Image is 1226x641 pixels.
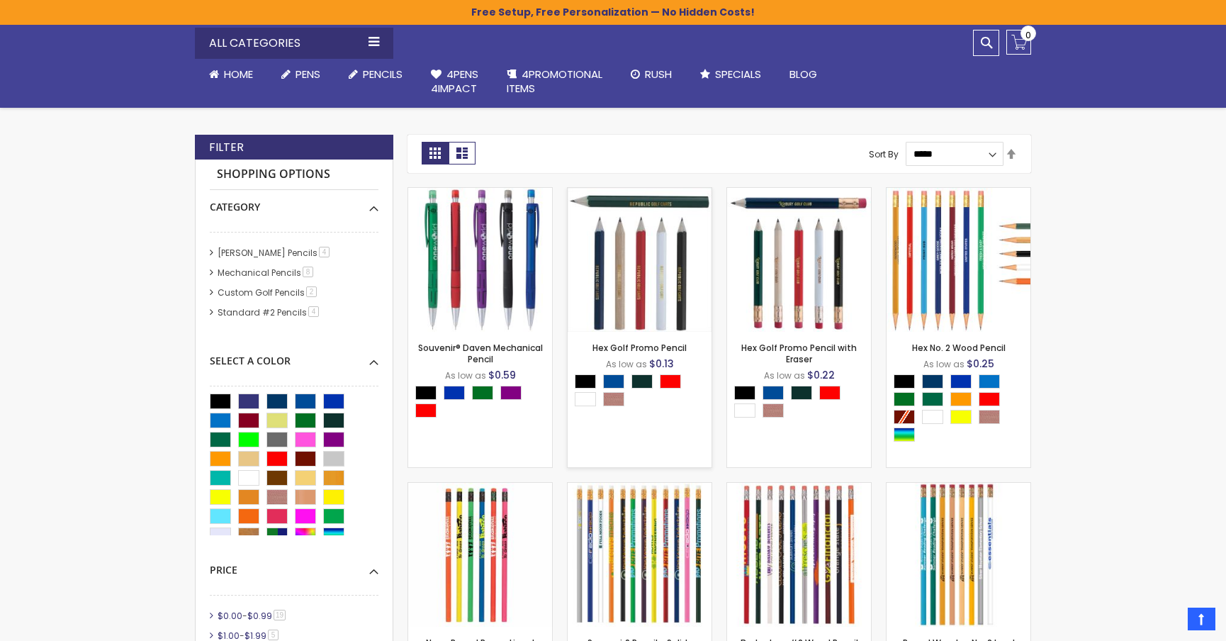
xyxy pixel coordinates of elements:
span: Home [224,67,253,82]
strong: Grid [422,142,449,165]
span: As low as [923,358,965,370]
span: 4Pens 4impact [431,67,478,96]
div: Black [575,374,596,389]
strong: Shopping Options [210,160,378,190]
span: Pencils [363,67,403,82]
span: $0.00 [218,610,242,622]
a: Blog [775,59,831,90]
a: [PERSON_NAME] Pencils4 [214,247,334,259]
div: Select A Color [894,374,1030,445]
span: As low as [764,369,805,381]
img: Hex No. 2 Wood Pencil [887,188,1030,332]
div: Black [415,386,437,400]
span: $0.25 [967,357,994,371]
span: $0.59 [488,368,516,382]
span: As low as [445,369,486,381]
span: 4 [319,247,330,257]
div: Price [210,553,378,577]
div: Green [472,386,493,400]
a: 4PROMOTIONALITEMS [493,59,617,105]
div: Red [979,392,1000,406]
span: 0 [1025,28,1031,42]
div: All Categories [195,28,393,59]
span: Rush [645,67,672,82]
div: Navy Blue [922,374,943,389]
div: Dark Blue [763,386,784,400]
a: Specials [686,59,775,90]
div: Blue Light [979,374,1000,389]
div: Select A Color [415,386,552,421]
div: Dark Green [922,392,943,406]
span: 8 [303,267,313,277]
div: Dark Blue [603,374,624,389]
div: Blue [444,386,465,400]
span: 5 [268,630,279,640]
img: Budgeteer #2 Wood Pencil [727,483,871,627]
div: Select A Color [210,344,378,368]
div: Purple [500,386,522,400]
div: Select A Color [575,374,712,410]
a: Custom Golf Pencils2 [214,286,322,299]
div: White [575,392,596,406]
div: Mallard [791,386,812,400]
a: 0 [1006,30,1031,55]
a: Budgeteer #2 Wood Pencil [727,482,871,494]
label: Sort By [869,147,899,160]
span: 4 [308,306,319,317]
a: Hex Golf Promo Pencil [568,187,712,199]
a: Souvenir® Daven Mechanical Pencil [408,187,552,199]
div: Black [734,386,755,400]
a: Round Wooden No. 2 Lead Promotional Pencil- Light Assortment [887,482,1030,494]
div: Natural [979,410,1000,424]
div: Assorted [894,428,915,442]
div: Black [894,374,915,389]
div: Red [819,386,840,400]
img: Hex Golf Promo Pencil [568,188,712,332]
a: Pens [267,59,334,90]
a: Hex Golf Promo Pencil with Eraser [727,187,871,199]
span: Pens [296,67,320,82]
div: White [734,403,755,418]
span: 4PROMOTIONAL ITEMS [507,67,602,96]
div: Red [660,374,681,389]
a: Hex No. 2 Wood Pencil [912,342,1006,354]
div: Natural [763,403,784,418]
a: $0.00-$0.9919 [214,610,291,622]
a: Souvenir® Pencil - Solids [568,482,712,494]
a: Pencils [334,59,417,90]
span: 2 [306,286,317,297]
a: Hex Golf Promo Pencil with Eraser [741,342,857,365]
a: Standard #2 Pencils4 [214,306,324,318]
span: Specials [715,67,761,82]
iframe: Google Customer Reviews [1109,603,1226,641]
div: Natural [603,392,624,406]
div: Category [210,190,378,214]
img: Round Wooden No. 2 Lead Promotional Pencil- Light Assortment [887,483,1030,627]
a: Hex Golf Promo Pencil [592,342,687,354]
a: Home [195,59,267,90]
span: $0.99 [247,610,272,622]
a: Neon Round Promotional Pencils [408,482,552,494]
img: Souvenir® Pencil - Solids [568,483,712,627]
img: Souvenir® Daven Mechanical Pencil [408,188,552,332]
span: Blog [789,67,817,82]
span: $0.22 [807,368,835,382]
strong: Filter [209,140,244,155]
span: 19 [274,610,286,620]
img: Neon Round Promotional Pencils [408,483,552,627]
div: Blue [950,374,972,389]
span: As low as [606,358,647,370]
a: 4Pens4impact [417,59,493,105]
div: Mallard [631,374,653,389]
div: Red [415,403,437,418]
a: Rush [617,59,686,90]
span: $0.13 [649,357,674,371]
a: Souvenir® Daven Mechanical Pencil [418,342,543,365]
div: Select A Color [734,386,871,421]
div: Orange [950,392,972,406]
div: White [922,410,943,424]
a: Hex No. 2 Wood Pencil [887,187,1030,199]
img: Hex Golf Promo Pencil with Eraser [727,188,871,332]
div: Green [894,392,915,406]
div: Yellow [950,410,972,424]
